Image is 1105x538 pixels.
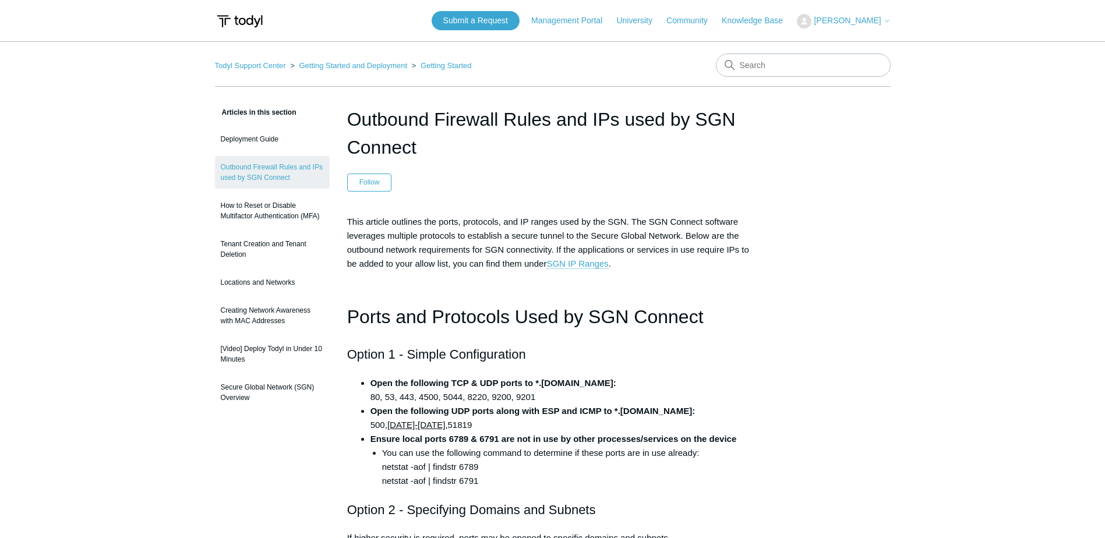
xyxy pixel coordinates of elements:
[409,61,472,70] li: Getting Started
[616,15,663,27] a: University
[347,302,758,332] h1: Ports and Protocols Used by SGN Connect
[370,406,696,416] strong: Open the following UDP ports along with ESP and ICMP to *.[DOMAIN_NAME]:
[546,259,608,269] a: SGN IP Ranges
[215,10,264,32] img: Todyl Support Center Help Center home page
[347,105,758,161] h1: Outbound Firewall Rules and IPs used by SGN Connect
[215,376,330,409] a: Secure Global Network (SGN) Overview
[370,378,616,388] strong: Open the following TCP & UDP ports to *.[DOMAIN_NAME]:
[299,61,407,70] a: Getting Started and Deployment
[797,14,890,29] button: [PERSON_NAME]
[215,299,330,332] a: Creating Network Awareness with MAC Addresses
[382,446,758,488] li: You can use the following command to determine if these ports are in use already: netstat -aof | ...
[347,500,758,520] h2: Option 2 - Specifying Domains and Subnets
[432,11,520,30] a: Submit a Request
[531,15,614,27] a: Management Portal
[215,61,288,70] li: Todyl Support Center
[288,61,409,70] li: Getting Started and Deployment
[347,217,749,269] span: This article outlines the ports, protocols, and IP ranges used by the SGN. The SGN Connect softwa...
[347,174,392,191] button: Follow Article
[370,434,737,444] strong: Ensure local ports 6789 & 6791 are not in use by other processes/services on the device
[666,15,719,27] a: Community
[370,376,758,404] li: 80, 53, 443, 4500, 5044, 8220, 9200, 9201
[215,128,330,150] a: Deployment Guide
[215,233,330,266] a: Tenant Creation and Tenant Deletion
[215,338,330,370] a: [Video] Deploy Todyl in Under 10 Minutes
[421,61,471,70] a: Getting Started
[215,61,286,70] a: Todyl Support Center
[215,271,330,293] a: Locations and Networks
[215,156,330,189] a: Outbound Firewall Rules and IPs used by SGN Connect
[722,15,795,27] a: Knowledge Base
[716,54,891,77] input: Search
[215,108,296,116] span: Articles in this section
[215,194,330,227] a: How to Reset or Disable Multifactor Authentication (MFA)
[814,16,881,25] span: [PERSON_NAME]
[370,404,758,432] li: 500, 51819
[387,420,448,430] tcxspan: Call 1194-1229, via 3CX
[347,344,758,364] h2: Option 1 - Simple Configuration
